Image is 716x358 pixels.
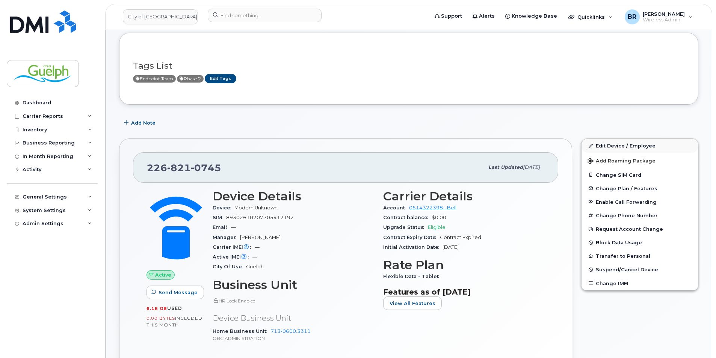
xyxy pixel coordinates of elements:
span: Email [213,224,231,230]
span: Add Roaming Package [588,158,656,165]
button: Send Message [147,286,204,299]
span: — [252,254,257,260]
span: Quicklinks [577,14,605,20]
span: Send Message [159,289,198,296]
a: Alerts [467,9,500,24]
span: Contract Expired [440,235,481,240]
span: Carrier IMEI [213,244,255,250]
span: — [231,224,236,230]
button: Change IMEI [582,277,698,290]
span: Enable Call Forwarding [596,199,657,205]
span: 0.00 Bytes [147,316,175,321]
span: Flexible Data - Tablet [383,274,443,279]
button: Add Note [119,116,162,129]
a: City of Guelph [123,9,198,24]
span: 226 [147,162,221,173]
p: OBC ADMINISTRATION [213,335,374,341]
p: Device Business Unit [213,313,374,324]
span: [PERSON_NAME] [240,235,281,240]
span: Active [133,75,176,83]
span: $0.00 [432,215,446,220]
span: Home Business Unit [213,328,270,334]
a: 713-0600.3311 [270,328,311,334]
button: View All Features [383,296,442,310]
h3: Carrier Details [383,190,545,203]
span: Add Note [131,119,156,126]
h3: Tags List [133,61,684,71]
a: Edit Tags [205,74,236,83]
button: Add Roaming Package [582,153,698,168]
span: [DATE] [443,244,459,250]
span: Guelph [246,264,264,269]
span: — [255,244,260,250]
span: used [167,305,182,311]
h3: Business Unit [213,278,374,292]
span: Manager [213,235,240,240]
button: Change SIM Card [582,168,698,182]
span: Contract Expiry Date [383,235,440,240]
span: Modem Unknown [234,205,278,211]
button: Enable Call Forwarding [582,195,698,209]
span: Last updated [488,164,523,170]
span: [PERSON_NAME] [643,11,685,17]
span: 0745 [191,162,221,173]
button: Change Plan / Features [582,182,698,195]
button: Change Phone Number [582,209,698,222]
p: HR Lock Enabled [213,298,374,304]
span: Active IMEI [213,254,252,260]
span: Alerts [479,12,495,20]
span: Initial Activation Date [383,244,443,250]
button: Block Data Usage [582,236,698,249]
a: 0514322398 - Bell [409,205,456,211]
span: Knowledge Base [512,12,557,20]
span: 821 [167,162,191,173]
a: Edit Device / Employee [582,139,698,152]
span: City Of Use [213,264,246,269]
span: 6.18 GB [147,306,167,311]
span: Eligible [428,224,446,230]
span: Account [383,205,409,211]
button: Suspend/Cancel Device [582,263,698,276]
div: Brendan Raftis [619,9,698,24]
span: Suspend/Cancel Device [596,267,658,272]
h3: Rate Plan [383,258,545,272]
span: Support [441,12,462,20]
div: Quicklinks [563,9,618,24]
button: Transfer to Personal [582,249,698,263]
span: Upgrade Status [383,224,428,230]
span: Active [155,271,171,278]
span: [DATE] [523,164,540,170]
span: 89302610207705412192 [226,215,294,220]
h3: Device Details [213,190,374,203]
span: View All Features [390,300,435,307]
span: Device [213,205,234,211]
span: included this month [147,315,202,328]
span: Change Plan / Features [596,185,657,191]
span: SIM [213,215,226,220]
span: Wireless Admin [643,17,685,23]
span: BR [628,12,636,21]
button: Request Account Change [582,222,698,236]
span: Active [177,75,204,83]
span: Contract balance [383,215,432,220]
a: Knowledge Base [500,9,562,24]
input: Find something... [208,9,322,22]
h3: Features as of [DATE] [383,287,545,296]
a: Support [429,9,467,24]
